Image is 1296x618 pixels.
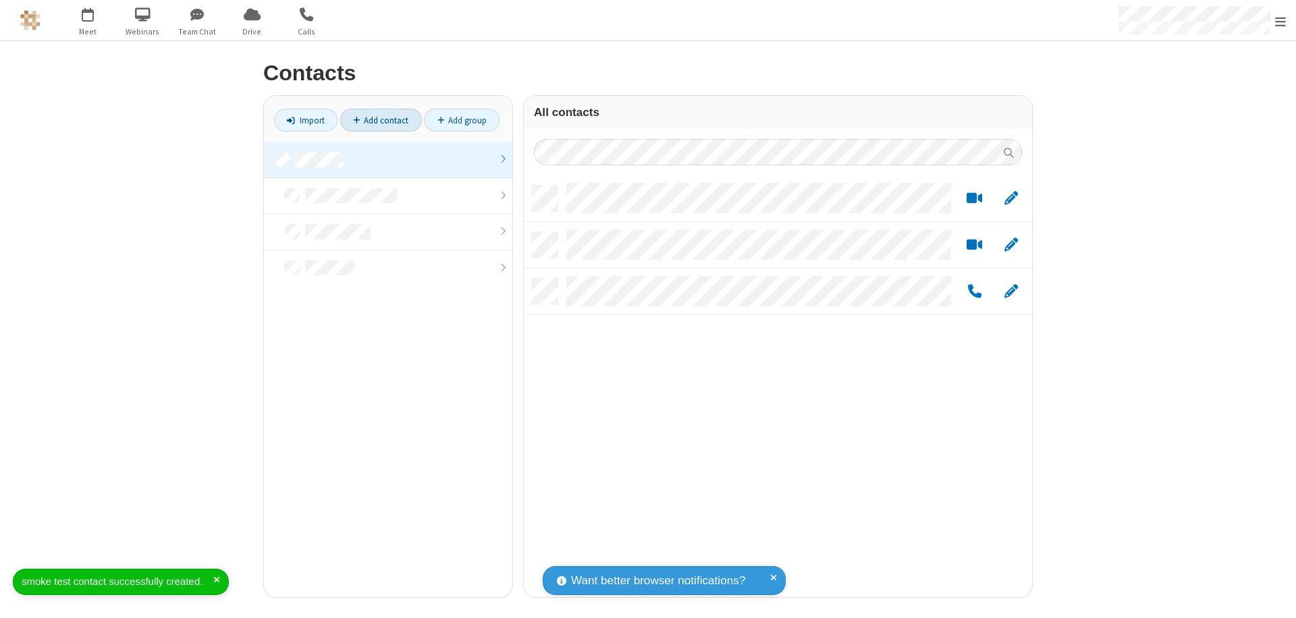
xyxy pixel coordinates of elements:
h3: All contacts [534,106,1022,119]
iframe: Chat [1262,583,1286,609]
button: Start a video meeting [961,237,988,254]
button: Call by phone [961,283,988,300]
div: smoke test contact successfully created. [22,574,213,590]
a: Import [274,109,337,132]
button: Start a video meeting [961,190,988,207]
span: Meet [63,26,113,38]
div: grid [524,175,1032,597]
span: Calls [281,26,332,38]
button: Edit [998,237,1024,254]
h2: Contacts [263,61,1033,85]
button: Edit [998,190,1024,207]
img: QA Selenium DO NOT DELETE OR CHANGE [20,10,40,30]
span: Drive [227,26,277,38]
span: Webinars [117,26,168,38]
a: Add contact [340,109,422,132]
span: Team Chat [172,26,223,38]
a: Add group [424,109,500,132]
button: Edit [998,283,1024,300]
span: Want better browser notifications? [571,572,745,590]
